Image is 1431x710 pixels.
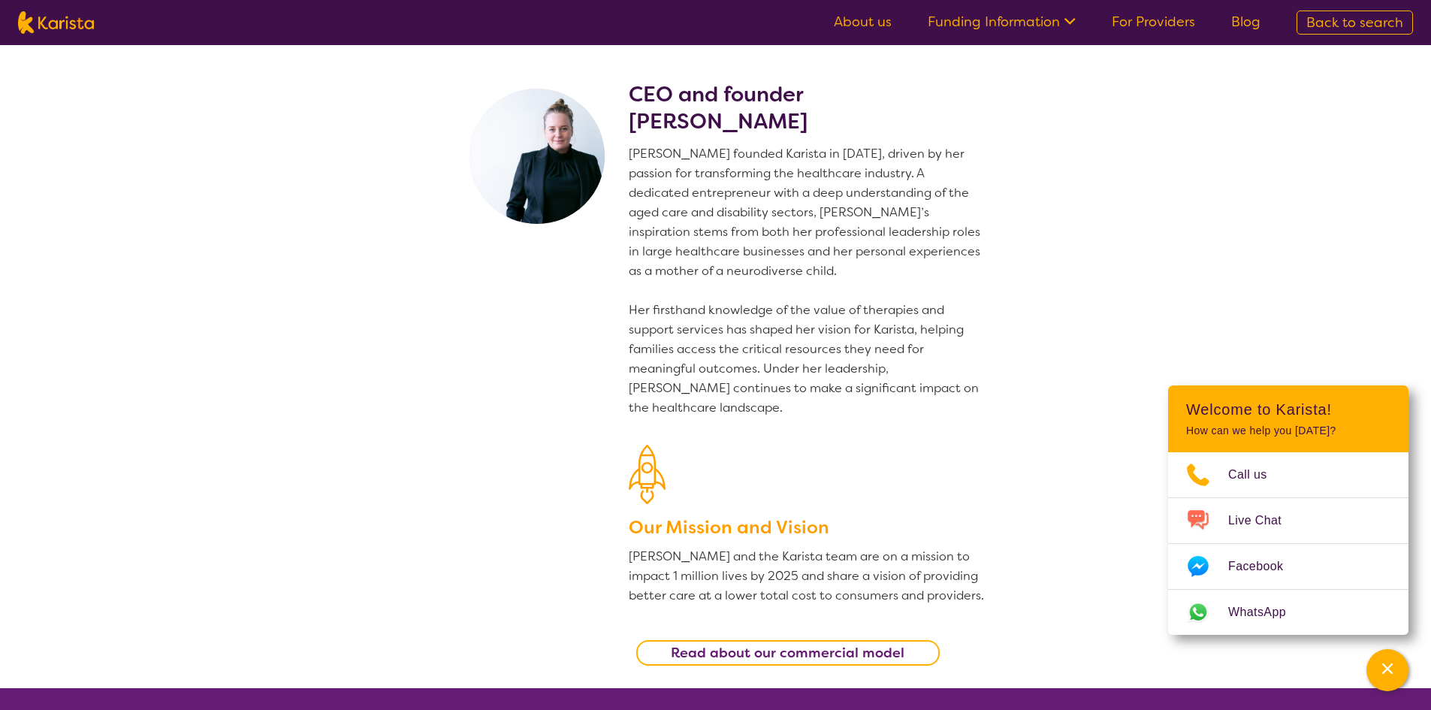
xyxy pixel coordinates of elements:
[629,445,666,504] img: Our Mission
[1168,452,1408,635] ul: Choose channel
[1228,464,1285,486] span: Call us
[629,81,986,135] h2: CEO and founder [PERSON_NAME]
[1306,14,1403,32] span: Back to search
[1231,13,1260,31] a: Blog
[629,144,986,418] p: [PERSON_NAME] founded Karista in [DATE], driven by her passion for transforming the healthcare in...
[1228,555,1301,578] span: Facebook
[671,644,904,662] b: Read about our commercial model
[1366,649,1408,691] button: Channel Menu
[834,13,892,31] a: About us
[629,547,986,606] p: [PERSON_NAME] and the Karista team are on a mission to impact 1 million lives by 2025 and share a...
[1228,509,1300,532] span: Live Chat
[1168,385,1408,635] div: Channel Menu
[1297,11,1413,35] a: Back to search
[928,13,1076,31] a: Funding Information
[1186,400,1390,418] h2: Welcome to Karista!
[18,11,94,34] img: Karista logo
[1112,13,1195,31] a: For Providers
[1228,601,1304,624] span: WhatsApp
[1186,424,1390,437] p: How can we help you [DATE]?
[1168,590,1408,635] a: Web link opens in a new tab.
[629,514,986,541] h3: Our Mission and Vision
